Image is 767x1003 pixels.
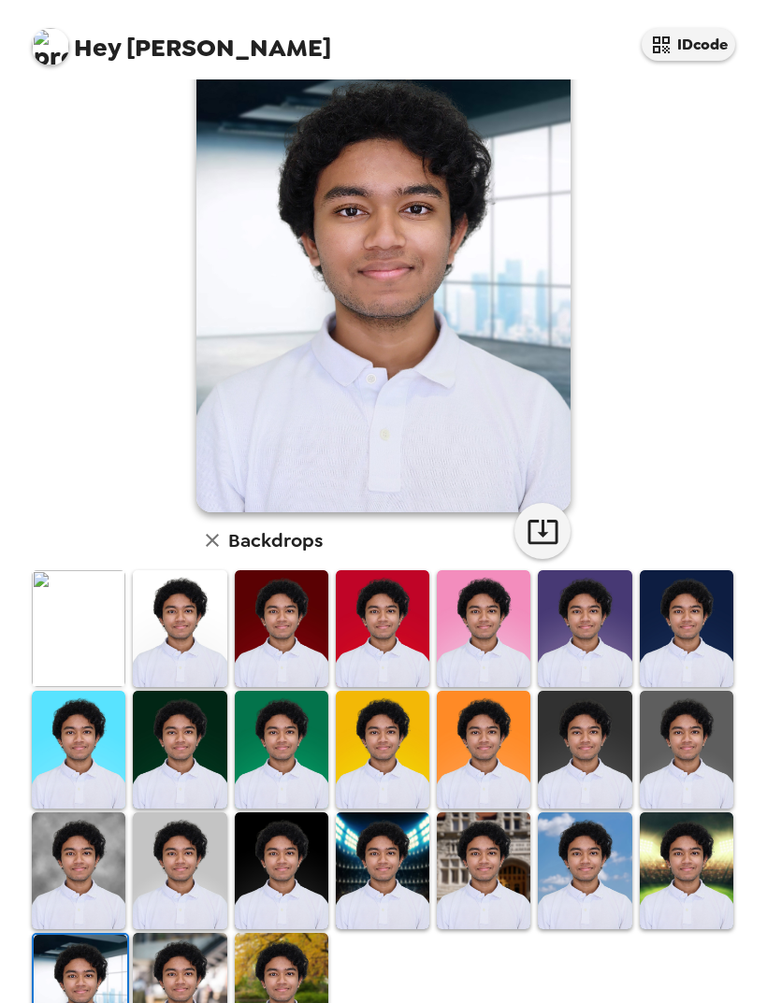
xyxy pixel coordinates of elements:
[32,28,69,65] img: profile pic
[196,45,571,512] img: user
[74,31,121,64] span: Hey
[32,570,125,687] img: Original
[228,525,323,555] h6: Backdrops
[32,19,331,61] span: [PERSON_NAME]
[642,28,735,61] button: IDcode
